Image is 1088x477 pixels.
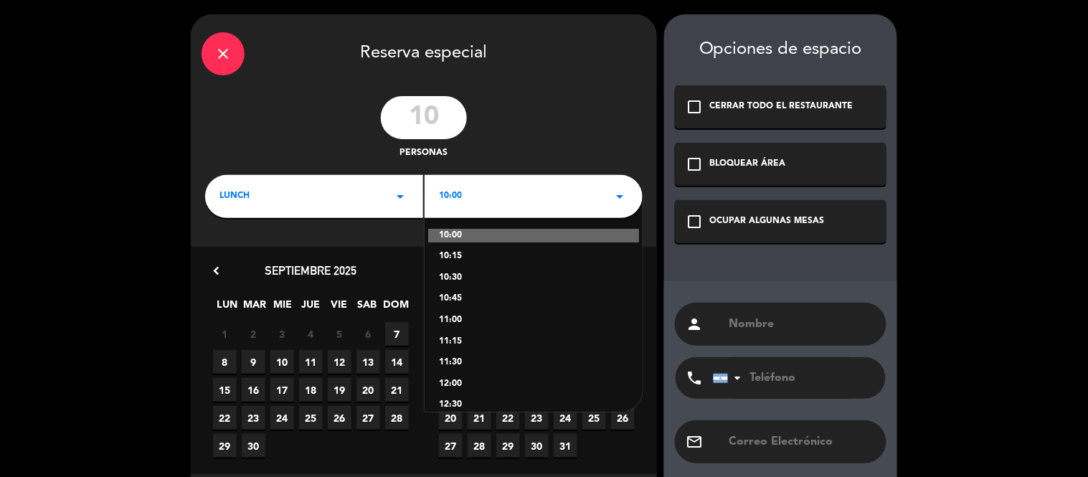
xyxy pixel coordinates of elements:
[439,335,628,349] div: 11:15
[611,188,628,205] i: arrow_drop_down
[439,271,628,285] div: 10:30
[381,96,467,139] input: 0
[611,406,635,430] span: 26
[355,296,379,320] span: SAB
[468,406,491,430] span: 21
[392,188,409,205] i: arrow_drop_down
[270,350,294,374] span: 10
[214,45,232,62] i: close
[439,250,628,264] div: 10:15
[728,314,876,334] input: Nombre
[356,406,380,430] span: 27
[525,434,549,458] span: 30
[385,350,409,374] span: 14
[554,434,577,458] span: 31
[242,350,265,374] span: 9
[213,378,237,402] span: 15
[327,296,351,320] span: VIE
[439,189,462,204] span: 10:00
[400,146,448,161] span: personas
[714,358,747,398] div: Argentina: +54
[191,14,657,89] div: Reserva especial
[215,296,239,320] span: LUN
[385,378,409,402] span: 21
[299,378,323,402] span: 18
[356,378,380,402] span: 20
[439,406,463,430] span: 20
[582,406,606,430] span: 25
[299,296,323,320] span: JUE
[270,322,294,346] span: 3
[728,432,876,452] input: Correo Electrónico
[242,406,265,430] span: 23
[265,263,357,278] span: septiembre 2025
[385,322,409,346] span: 7
[328,322,351,346] span: 5
[439,434,463,458] span: 27
[271,296,295,320] span: MIE
[713,357,871,399] input: Teléfono
[209,263,224,278] i: chevron_left
[686,156,703,173] i: check_box_outline_blank
[242,378,265,402] span: 16
[328,406,351,430] span: 26
[710,214,825,229] div: OCUPAR ALGUNAS MESAS
[385,406,409,430] span: 28
[383,296,407,320] span: DOM
[242,434,265,458] span: 30
[439,398,628,412] div: 12:30
[439,313,628,328] div: 11:00
[213,406,237,430] span: 22
[299,406,323,430] span: 25
[328,378,351,402] span: 19
[496,406,520,430] span: 22
[299,322,323,346] span: 4
[243,296,267,320] span: MAR
[356,350,380,374] span: 13
[710,100,853,114] div: CERRAR TODO EL RESTAURANTE
[468,434,491,458] span: 28
[299,350,323,374] span: 11
[242,322,265,346] span: 2
[710,157,786,171] div: BLOQUEAR ÁREA
[270,378,294,402] span: 17
[439,377,628,392] div: 12:00
[213,350,237,374] span: 8
[356,322,380,346] span: 6
[439,292,628,306] div: 10:45
[213,434,237,458] span: 29
[554,406,577,430] span: 24
[496,434,520,458] span: 29
[686,433,703,450] i: email
[328,350,351,374] span: 12
[213,322,237,346] span: 1
[686,213,703,230] i: check_box_outline_blank
[428,229,639,243] div: 10:00
[686,98,703,115] i: check_box_outline_blank
[439,356,628,370] div: 11:30
[675,39,886,60] div: Opciones de espacio
[686,369,703,387] i: phone
[686,316,703,333] i: person
[270,406,294,430] span: 24
[525,406,549,430] span: 23
[219,189,250,204] span: lunch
